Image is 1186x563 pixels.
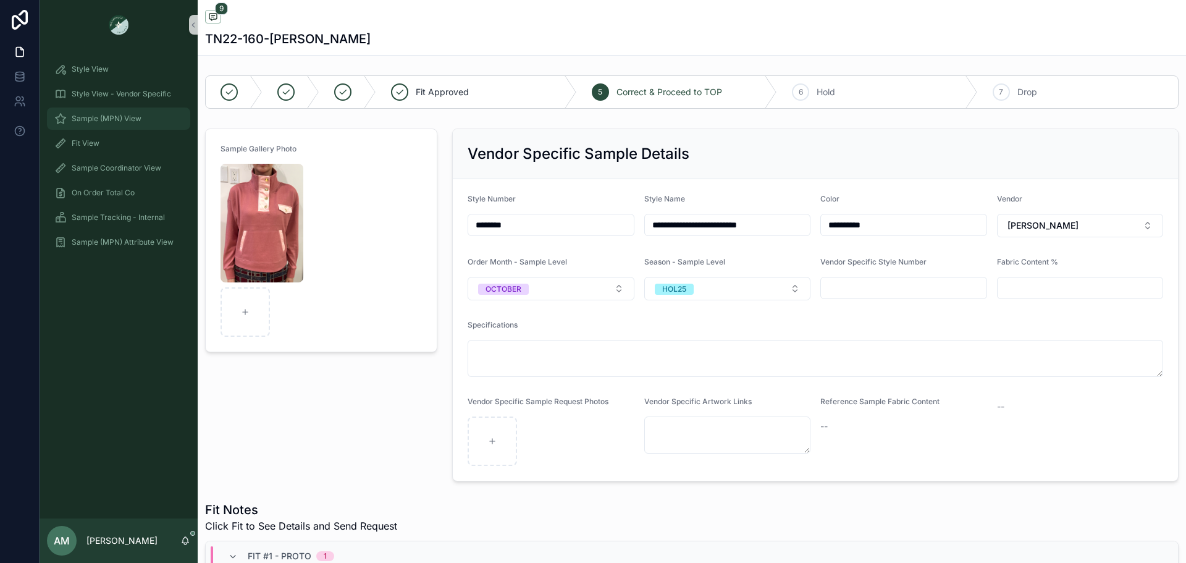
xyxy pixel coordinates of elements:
span: On Order Total Co [72,188,135,198]
span: Sample (MPN) View [72,114,141,124]
span: Sample Tracking - Internal [72,213,165,222]
a: Sample Coordinator View [47,157,190,179]
span: Color [820,194,839,203]
span: Style View [72,64,109,74]
div: scrollable content [40,49,198,269]
a: Fit View [47,132,190,155]
span: -- [997,400,1004,413]
span: Style Number [468,194,516,203]
span: Style View - Vendor Specific [72,89,171,99]
button: Select Button [644,277,811,300]
span: Season - Sample Level [644,257,725,266]
button: Select Button [468,277,634,300]
a: Style View - Vendor Specific [47,83,190,105]
span: 9 [215,2,228,15]
span: Reference Sample Fabric Content [820,397,940,406]
span: Fit View [72,138,99,148]
span: Sample (MPN) Attribute View [72,237,174,247]
span: 7 [999,87,1003,97]
a: On Order Total Co [47,182,190,204]
span: AM [54,533,70,548]
span: Vendor Specific Sample Request Photos [468,397,608,406]
span: [PERSON_NAME] [1007,219,1079,232]
span: 6 [799,87,803,97]
span: Fabric Content % [997,257,1058,266]
a: Sample (MPN) View [47,108,190,130]
span: Specifications [468,320,518,329]
span: Correct & Proceed to TOP [616,86,722,98]
span: Click Fit to See Details and Send Request [205,519,397,533]
h1: TN22-160-[PERSON_NAME] [205,30,371,48]
span: Fit Approved [416,86,469,98]
h2: Vendor Specific Sample Details [468,144,689,164]
span: Vendor Specific Artwork Links [644,397,752,406]
h1: Fit Notes [205,501,397,519]
img: Screenshot-2025-08-13-122908.png [221,164,303,282]
p: [PERSON_NAME] [86,535,158,547]
div: OCTOBER [486,284,521,295]
div: 1 [324,551,327,561]
span: Drop [1017,86,1037,98]
span: Order Month - Sample Level [468,257,567,266]
button: 9 [205,10,221,25]
span: 5 [598,87,602,97]
span: Vendor Specific Style Number [820,257,927,266]
span: Sample Gallery Photo [221,144,296,153]
span: Hold [817,86,835,98]
span: Vendor [997,194,1022,203]
button: Select Button [997,214,1164,237]
span: Fit #1 - Proto [248,550,311,562]
img: App logo [109,15,128,35]
a: Style View [47,58,190,80]
a: Sample Tracking - Internal [47,206,190,229]
a: Sample (MPN) Attribute View [47,231,190,253]
div: HOL25 [662,284,686,295]
span: -- [820,420,828,433]
span: Style Name [644,194,685,203]
span: Sample Coordinator View [72,163,161,173]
